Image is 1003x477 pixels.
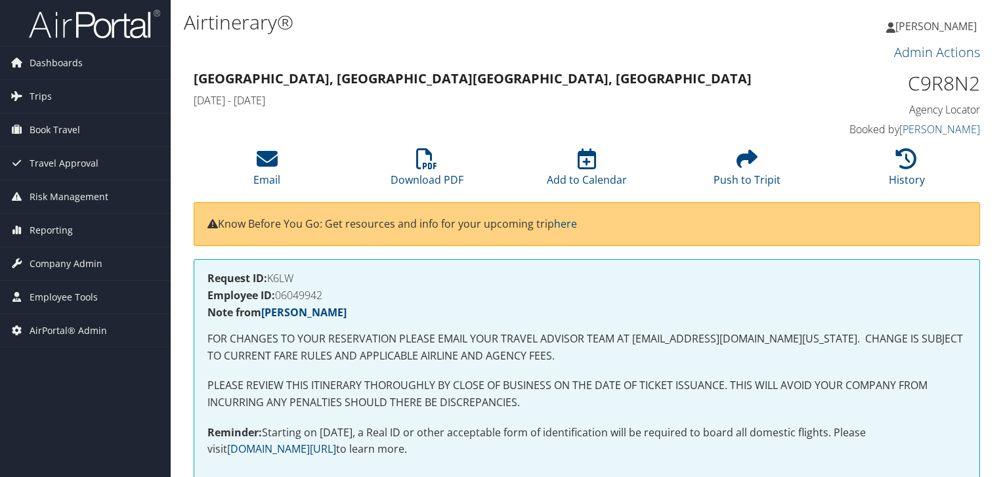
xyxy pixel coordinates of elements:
[554,217,577,231] a: here
[253,156,280,187] a: Email
[547,156,627,187] a: Add to Calendar
[207,216,966,233] p: Know Before You Go: Get resources and info for your upcoming trip
[207,288,275,302] strong: Employee ID:
[30,314,107,347] span: AirPortal® Admin
[207,425,262,440] strong: Reminder:
[30,147,98,180] span: Travel Approval
[207,305,347,320] strong: Note from
[391,156,463,187] a: Download PDF
[30,247,102,280] span: Company Admin
[207,377,966,411] p: PLEASE REVIEW THIS ITINERARY THOROUGHLY BY CLOSE OF BUSINESS ON THE DATE OF TICKET ISSUANCE. THIS...
[207,290,966,301] h4: 06049942
[227,442,336,456] a: [DOMAIN_NAME][URL]
[30,214,73,247] span: Reporting
[798,70,980,97] h1: C9R8N2
[30,114,80,146] span: Book Travel
[30,180,108,213] span: Risk Management
[889,156,925,187] a: History
[207,425,966,458] p: Starting on [DATE], a Real ID or other acceptable form of identification will be required to boar...
[899,122,980,136] a: [PERSON_NAME]
[261,305,347,320] a: [PERSON_NAME]
[184,9,721,36] h1: Airtinerary®
[798,122,980,136] h4: Booked by
[30,80,52,113] span: Trips
[194,93,779,108] h4: [DATE] - [DATE]
[798,102,980,117] h4: Agency Locator
[886,7,990,46] a: [PERSON_NAME]
[207,331,966,364] p: FOR CHANGES TO YOUR RESERVATION PLEASE EMAIL YOUR TRAVEL ADVISOR TEAM AT [EMAIL_ADDRESS][DOMAIN_N...
[194,70,752,87] strong: [GEOGRAPHIC_DATA], [GEOGRAPHIC_DATA] [GEOGRAPHIC_DATA], [GEOGRAPHIC_DATA]
[894,43,980,61] a: Admin Actions
[30,281,98,314] span: Employee Tools
[895,19,977,33] span: [PERSON_NAME]
[29,9,160,39] img: airportal-logo.png
[714,156,780,187] a: Push to Tripit
[207,271,267,285] strong: Request ID:
[207,273,966,283] h4: K6LW
[30,47,83,79] span: Dashboards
